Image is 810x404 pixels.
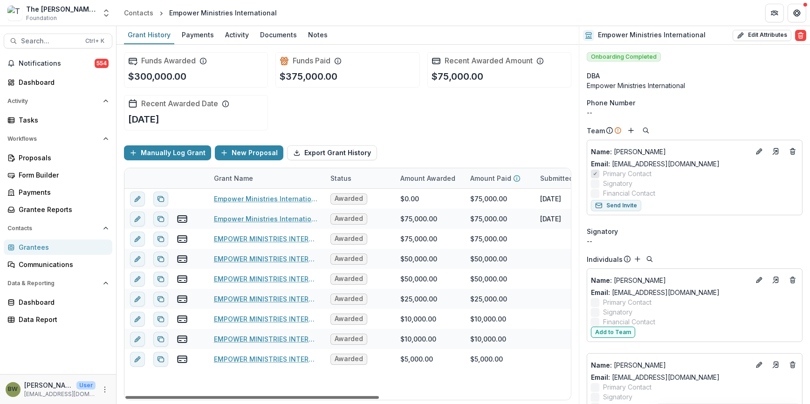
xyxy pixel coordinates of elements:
button: Open Activity [4,94,112,109]
button: edit [130,312,145,327]
span: Financial Contact [603,317,655,327]
button: edit [130,292,145,307]
span: Awarded [335,315,363,323]
div: $10,000.00 [400,314,436,324]
a: Payments [4,185,112,200]
a: Name: [PERSON_NAME] [591,275,750,285]
a: EMPOWER MINISTRIES INTERNATIONAL - Grant - [DATE] [214,254,319,264]
div: Status [325,173,357,183]
span: Awarded [335,195,363,203]
span: Notifications [19,60,95,68]
div: Tasks [19,115,105,125]
button: Duplicate proposal [153,332,168,347]
a: Go to contact [769,357,783,372]
span: Data & Reporting [7,280,99,287]
span: DBA [587,71,600,81]
a: Communications [4,257,112,272]
div: Empower Ministries International [587,81,803,90]
div: $75,000.00 [470,234,507,244]
div: Form Builder [19,170,105,180]
div: [DATE] [540,194,561,204]
div: $10,000.00 [400,334,436,344]
p: $300,000.00 [128,69,186,83]
button: Manually Log Grant [124,145,211,160]
div: Payments [19,187,105,197]
button: Add [632,253,643,265]
div: Empower Ministries International [169,8,277,18]
div: Notes [304,28,331,41]
button: edit [130,252,145,267]
a: EMPOWER MINISTRIES INTERNATIONAL - Grant - [DATE] [214,314,319,324]
nav: breadcrumb [120,6,281,20]
button: edit [130,212,145,226]
div: Blair White [8,386,18,392]
div: $75,000.00 [470,194,507,204]
span: Name : [591,148,612,156]
span: Awarded [335,295,363,303]
div: Data Report [19,315,105,324]
a: Go to contact [769,144,783,159]
button: Duplicate proposal [153,352,168,367]
button: Open entity switcher [100,4,113,22]
span: Awarded [335,255,363,263]
button: edit [130,192,145,206]
div: Documents [256,28,301,41]
button: view-payments [177,294,188,305]
div: $10,000.00 [470,334,506,344]
a: Data Report [4,312,112,327]
button: Duplicate proposal [153,292,168,307]
div: $10,000.00 [470,314,506,324]
a: Grantees [4,240,112,255]
button: Duplicate proposal [153,312,168,327]
div: $50,000.00 [470,254,507,264]
span: Primary Contact [603,297,652,307]
button: view-payments [177,213,188,225]
button: Duplicate proposal [153,232,168,247]
button: Send Invite [591,200,641,211]
div: Amount Awarded [395,168,465,188]
span: Name : [591,361,612,369]
span: Email: [591,373,610,381]
div: $25,000.00 [470,294,507,304]
button: Search... [4,34,112,48]
div: Dashboard [19,77,105,87]
div: Amount Awarded [395,173,461,183]
div: $75,000.00 [400,214,437,224]
a: Contacts [120,6,157,20]
button: Partners [765,4,784,22]
div: -- [587,236,803,246]
a: Email: [EMAIL_ADDRESS][DOMAIN_NAME] [591,159,720,169]
div: Grantees [19,242,105,252]
a: Dashboard [4,294,112,310]
button: Add to Team [591,327,635,338]
div: $0.00 [400,194,419,204]
span: Onboarding Completed [587,52,661,62]
button: edit [130,352,145,367]
button: Open Data & Reporting [4,276,112,291]
a: Payments [178,26,218,44]
div: $5,000.00 [400,354,433,364]
div: $75,000.00 [470,214,507,224]
div: Communications [19,260,105,269]
a: Dashboard [4,75,112,90]
a: EMPOWER MINISTRIES INTERNATIONAL - Grant - [DATE] [214,274,319,284]
button: Open Workflows [4,131,112,146]
div: Grantee Reports [19,205,105,214]
button: view-payments [177,274,188,285]
img: The Bolick Foundation [7,6,22,21]
button: edit [130,232,145,247]
a: Empower Ministries International - 2025 - The [PERSON_NAME] Foundation Grant Proposal Application [214,194,319,204]
span: Workflows [7,136,99,142]
button: Edit [754,359,765,370]
button: Deletes [787,359,798,370]
a: Activity [221,26,253,44]
div: $25,000.00 [400,294,437,304]
p: Individuals [587,254,623,264]
span: Email: [591,160,610,168]
span: Primary Contact [603,382,652,392]
span: Signatory [603,307,632,317]
button: Duplicate proposal [153,192,168,206]
span: 554 [95,59,109,68]
span: Email: [591,288,610,296]
a: Grant History [124,26,174,44]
